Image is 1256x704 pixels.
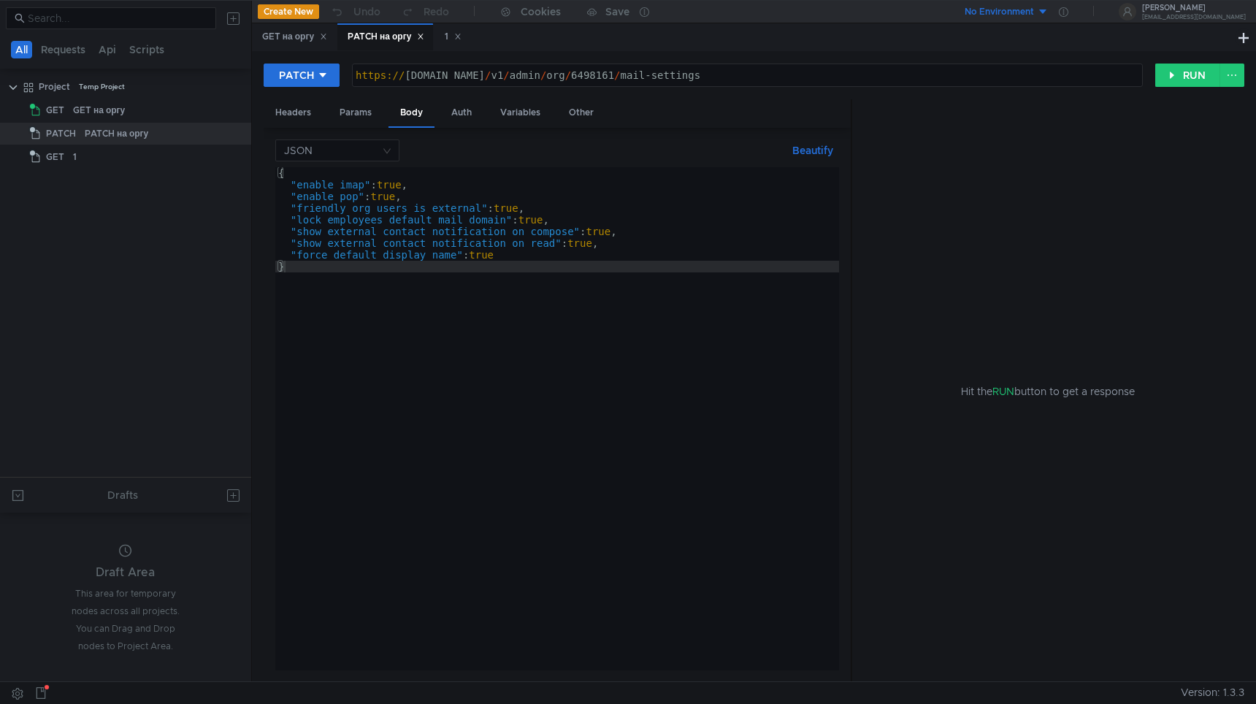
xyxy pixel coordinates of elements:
button: Api [94,41,120,58]
div: Undo [353,3,380,20]
div: GET на оргу [73,99,125,121]
button: Undo [319,1,391,23]
button: Create New [258,4,319,19]
div: PATCH на оргу [85,123,148,145]
span: Version: 1.3.3 [1181,682,1244,703]
div: [EMAIL_ADDRESS][DOMAIN_NAME] [1142,15,1246,20]
button: All [11,41,32,58]
div: Cookies [521,3,561,20]
div: PATCH [279,67,314,83]
div: GET на оргу [262,29,327,45]
div: Variables [489,99,552,126]
span: Hit the button to get a response [961,383,1135,399]
span: PATCH [46,123,76,145]
div: Drafts [107,486,138,504]
div: [PERSON_NAME] [1142,4,1246,12]
div: Redo [424,3,449,20]
button: RUN [1155,64,1220,87]
div: Save [605,7,629,17]
span: RUN [992,385,1014,398]
button: Redo [391,1,459,23]
div: Params [328,99,383,126]
div: 1 [445,29,462,45]
div: PATCH на оргу [348,29,424,45]
div: Body [388,99,434,128]
button: Beautify [786,142,839,159]
button: Scripts [125,41,169,58]
div: Headers [264,99,323,126]
input: Search... [28,10,207,26]
div: Auth [440,99,483,126]
div: Project [39,76,70,98]
button: Requests [37,41,90,58]
span: GET [46,99,64,121]
div: No Environment [965,5,1034,19]
span: GET [46,146,64,168]
div: Other [557,99,605,126]
div: 1 [73,146,77,168]
div: Temp Project [79,76,125,98]
button: PATCH [264,64,340,87]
